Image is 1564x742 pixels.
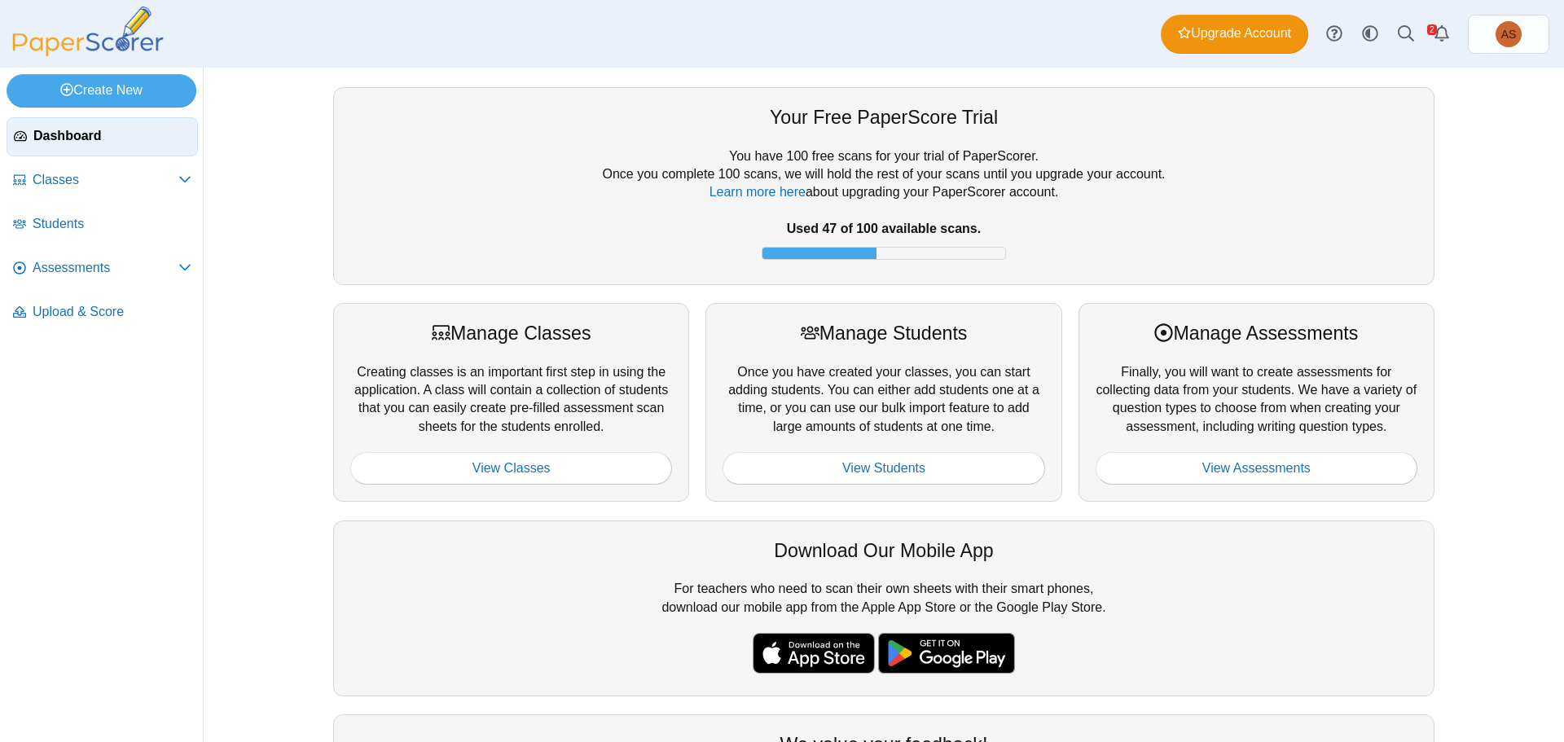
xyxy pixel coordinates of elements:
[350,104,1417,130] div: Your Free PaperScore Trial
[723,320,1044,346] div: Manage Students
[878,633,1015,674] img: google-play-badge.png
[1468,15,1549,54] a: Andrea Sheaffer
[1496,21,1522,47] span: Andrea Sheaffer
[7,7,169,56] img: PaperScorer
[350,538,1417,564] div: Download Our Mobile App
[7,45,169,59] a: PaperScorer
[333,520,1434,696] div: For teachers who need to scan their own sheets with their smart phones, download our mobile app f...
[753,633,875,674] img: apple-store-badge.svg
[1501,29,1517,40] span: Andrea Sheaffer
[1096,320,1417,346] div: Manage Assessments
[7,74,196,107] a: Create New
[33,215,191,233] span: Students
[7,117,198,156] a: Dashboard
[350,452,672,485] a: View Classes
[1178,24,1291,42] span: Upgrade Account
[7,249,198,288] a: Assessments
[7,205,198,244] a: Students
[723,452,1044,485] a: View Students
[33,303,191,321] span: Upload & Score
[787,222,981,235] b: Used 47 of 100 available scans.
[705,303,1061,502] div: Once you have created your classes, you can start adding students. You can either add students on...
[350,320,672,346] div: Manage Classes
[33,171,178,189] span: Classes
[33,127,191,145] span: Dashboard
[7,293,198,332] a: Upload & Score
[350,147,1417,268] div: You have 100 free scans for your trial of PaperScorer. Once you complete 100 scans, we will hold ...
[333,303,689,502] div: Creating classes is an important first step in using the application. A class will contain a coll...
[1096,452,1417,485] a: View Assessments
[7,161,198,200] a: Classes
[710,185,806,199] a: Learn more here
[1424,16,1460,52] a: Alerts
[1161,15,1308,54] a: Upgrade Account
[1079,303,1434,502] div: Finally, you will want to create assessments for collecting data from your students. We have a va...
[33,259,178,277] span: Assessments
